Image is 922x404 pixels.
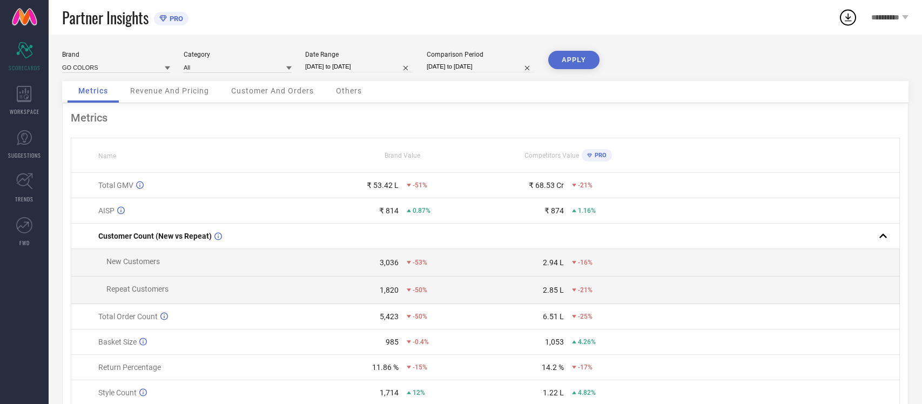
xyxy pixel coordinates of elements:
[184,51,292,58] div: Category
[545,338,564,346] div: 1,053
[542,363,564,372] div: 14.2 %
[9,64,41,72] span: SCORECARDS
[167,15,183,23] span: PRO
[372,363,399,372] div: 11.86 %
[15,195,33,203] span: TRENDS
[427,61,535,72] input: Select comparison period
[98,363,161,372] span: Return Percentage
[71,111,900,124] div: Metrics
[578,259,593,266] span: -16%
[8,151,41,159] span: SUGGESTIONS
[231,86,314,95] span: Customer And Orders
[413,207,430,214] span: 0.87%
[529,181,564,190] div: ₹ 68.53 Cr
[413,181,427,189] span: -51%
[10,107,39,116] span: WORKSPACE
[380,312,399,321] div: 5,423
[548,51,600,69] button: APPLY
[62,6,149,29] span: Partner Insights
[379,206,399,215] div: ₹ 814
[578,286,593,294] span: -21%
[98,338,137,346] span: Basket Size
[62,51,170,58] div: Brand
[386,338,399,346] div: 985
[98,232,212,240] span: Customer Count (New vs Repeat)
[578,389,596,396] span: 4.82%
[578,313,593,320] span: -25%
[19,239,30,247] span: FWD
[336,86,362,95] span: Others
[413,389,425,396] span: 12%
[413,259,427,266] span: -53%
[592,152,607,159] span: PRO
[98,312,158,321] span: Total Order Count
[305,51,413,58] div: Date Range
[367,181,399,190] div: ₹ 53.42 L
[543,258,564,267] div: 2.94 L
[380,286,399,294] div: 1,820
[524,152,579,159] span: Competitors Value
[578,181,593,189] span: -21%
[578,338,596,346] span: 4.26%
[413,286,427,294] span: -50%
[305,61,413,72] input: Select date range
[98,388,137,397] span: Style Count
[98,152,116,160] span: Name
[543,388,564,397] div: 1.22 L
[427,51,535,58] div: Comparison Period
[543,312,564,321] div: 6.51 L
[98,181,133,190] span: Total GMV
[543,286,564,294] div: 2.85 L
[98,206,115,215] span: AISP
[78,86,108,95] span: Metrics
[413,313,427,320] span: -50%
[380,388,399,397] div: 1,714
[578,207,596,214] span: 1.16%
[106,285,169,293] span: Repeat Customers
[544,206,564,215] div: ₹ 874
[578,363,593,371] span: -17%
[380,258,399,267] div: 3,036
[106,257,160,266] span: New Customers
[413,338,429,346] span: -0.4%
[130,86,209,95] span: Revenue And Pricing
[838,8,858,27] div: Open download list
[385,152,420,159] span: Brand Value
[413,363,427,371] span: -15%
